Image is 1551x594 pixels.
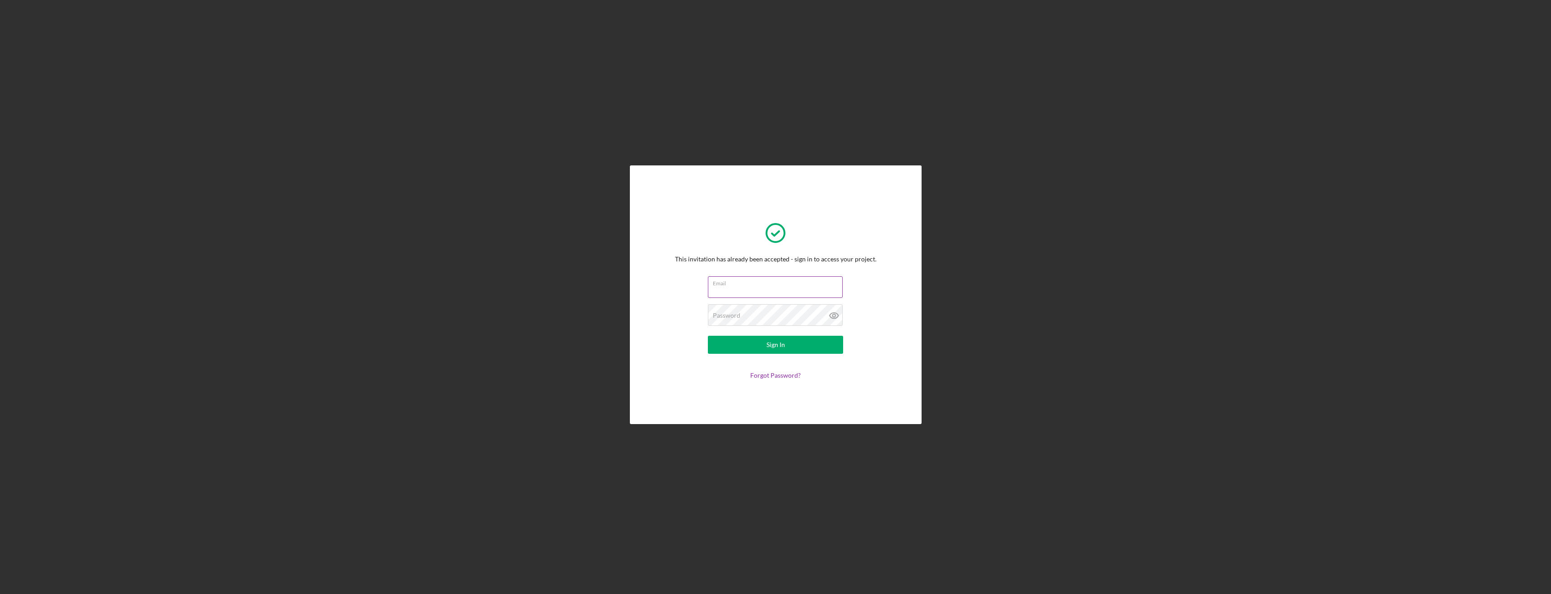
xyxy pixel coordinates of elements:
[766,336,785,354] div: Sign In
[713,277,843,287] label: Email
[713,312,740,319] label: Password
[675,256,876,263] div: This invitation has already been accepted - sign in to access your project.
[750,371,801,379] a: Forgot Password?
[708,336,843,354] button: Sign In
